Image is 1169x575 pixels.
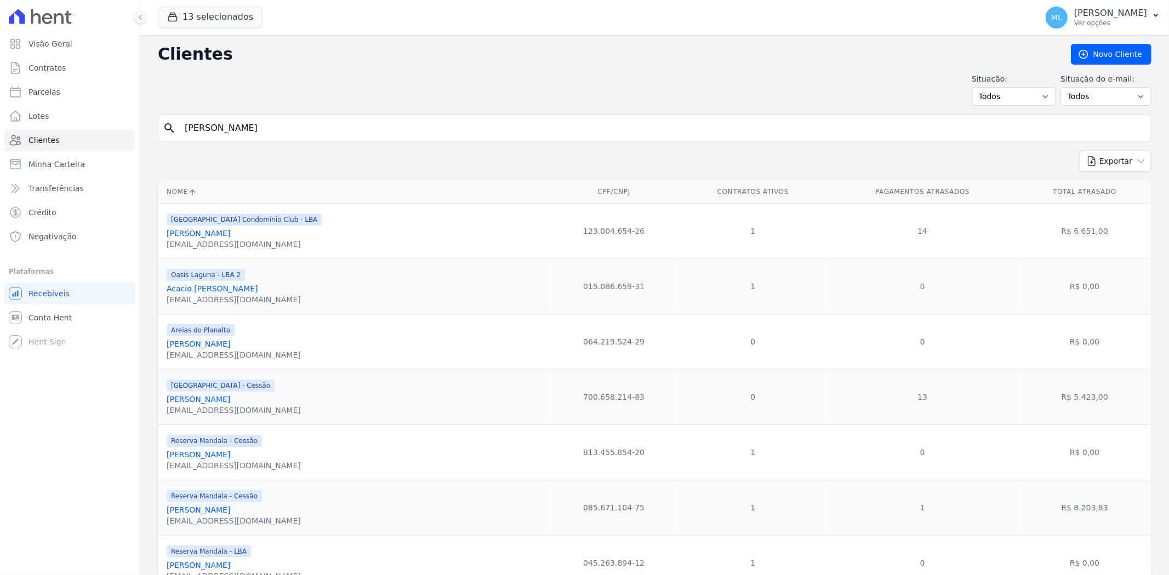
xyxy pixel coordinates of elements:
td: 1 [679,480,828,535]
td: R$ 8.203,83 [1018,480,1151,535]
span: Transferências [28,183,84,194]
td: 813.455.854-20 [549,424,679,480]
td: 700.658.214-83 [549,369,679,424]
span: Reserva Mandala - LBA [167,545,251,557]
a: Visão Geral [4,33,135,55]
div: [EMAIL_ADDRESS][DOMAIN_NAME] [167,239,322,250]
a: Minha Carteira [4,153,135,175]
a: Contratos [4,57,135,79]
a: [PERSON_NAME] [167,340,230,348]
td: 1 [679,424,828,480]
div: Plataformas [9,265,131,278]
i: search [163,122,176,135]
div: [EMAIL_ADDRESS][DOMAIN_NAME] [167,460,301,471]
a: Negativação [4,226,135,248]
button: ML [PERSON_NAME] Ver opções [1037,2,1169,33]
td: 0 [679,314,828,369]
button: 13 selecionados [158,7,263,27]
td: R$ 0,00 [1018,424,1151,480]
a: Novo Cliente [1071,44,1151,65]
span: Parcelas [28,87,60,97]
button: Exportar [1079,151,1151,172]
span: Contratos [28,62,66,73]
a: Conta Hent [4,307,135,329]
td: 064.219.524-29 [549,314,679,369]
a: [PERSON_NAME] [167,395,230,404]
td: R$ 0,00 [1018,258,1151,314]
th: Total Atrasado [1018,181,1151,203]
a: Recebíveis [4,283,135,304]
td: 123.004.654-26 [549,203,679,258]
a: Acacio [PERSON_NAME] [167,284,258,293]
td: 0 [679,369,828,424]
div: [EMAIL_ADDRESS][DOMAIN_NAME] [167,515,301,526]
th: CPF/CNPJ [549,181,679,203]
td: 0 [827,314,1018,369]
a: Crédito [4,202,135,223]
a: Clientes [4,129,135,151]
span: [GEOGRAPHIC_DATA] Condomínio Club - LBA [167,214,322,226]
span: Conta Hent [28,312,72,323]
span: Visão Geral [28,38,72,49]
td: R$ 0,00 [1018,314,1151,369]
p: Ver opções [1074,19,1147,27]
p: [PERSON_NAME] [1074,8,1147,19]
a: [PERSON_NAME] [167,505,230,514]
td: R$ 6.651,00 [1018,203,1151,258]
span: Negativação [28,231,77,242]
a: [PERSON_NAME] [167,561,230,570]
td: 13 [827,369,1018,424]
th: Contratos Ativos [679,181,828,203]
span: Recebíveis [28,288,70,299]
span: [GEOGRAPHIC_DATA] - Cessão [167,380,275,392]
a: [PERSON_NAME] [167,229,230,238]
span: Lotes [28,111,49,122]
span: Reserva Mandala - Cessão [167,435,262,447]
td: 0 [827,424,1018,480]
div: [EMAIL_ADDRESS][DOMAIN_NAME] [167,294,301,305]
span: ML [1051,14,1062,21]
td: 1 [679,258,828,314]
span: Clientes [28,135,59,146]
td: 085.671.104-75 [549,480,679,535]
span: Reserva Mandala - Cessão [167,490,262,502]
span: Areias do Planalto [167,324,235,336]
div: [EMAIL_ADDRESS][DOMAIN_NAME] [167,405,301,416]
td: 1 [827,480,1018,535]
input: Buscar por nome, CPF ou e-mail [178,117,1147,139]
a: Lotes [4,105,135,127]
div: [EMAIL_ADDRESS][DOMAIN_NAME] [167,349,301,360]
label: Situação do e-mail: [1060,73,1151,85]
td: 0 [827,258,1018,314]
td: 1 [679,203,828,258]
span: Oasis Laguna - LBA 2 [167,269,245,281]
td: 015.086.659-31 [549,258,679,314]
a: Parcelas [4,81,135,103]
h2: Clientes [158,44,1053,64]
a: Transferências [4,177,135,199]
a: [PERSON_NAME] [167,450,230,459]
td: R$ 5.423,00 [1018,369,1151,424]
label: Situação: [972,73,1056,85]
th: Nome [158,181,549,203]
th: Pagamentos Atrasados [827,181,1018,203]
span: Minha Carteira [28,159,85,170]
td: 14 [827,203,1018,258]
span: Crédito [28,207,56,218]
